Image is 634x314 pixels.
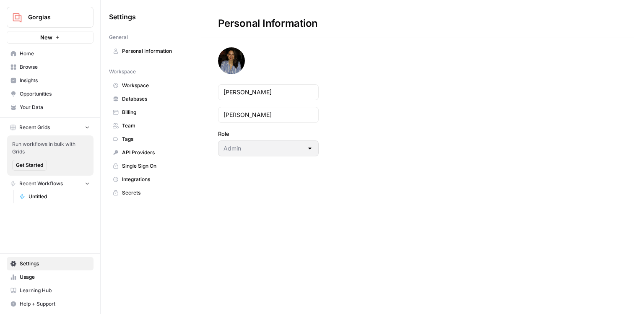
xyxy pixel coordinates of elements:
[7,47,94,60] a: Home
[109,68,136,75] span: Workspace
[19,180,63,187] span: Recent Workflows
[10,10,25,25] img: Gorgias Logo
[122,109,189,116] span: Billing
[20,300,90,308] span: Help + Support
[109,12,136,22] span: Settings
[12,140,88,156] span: Run workflows in bulk with Grids
[7,101,94,114] a: Your Data
[109,132,192,146] a: Tags
[109,186,192,200] a: Secrets
[109,119,192,132] a: Team
[7,297,94,311] button: Help + Support
[122,47,189,55] span: Personal Information
[28,13,79,21] span: Gorgias
[122,176,189,183] span: Integrations
[20,287,90,294] span: Learning Hub
[12,160,47,171] button: Get Started
[20,104,90,111] span: Your Data
[109,34,128,41] span: General
[7,74,94,87] a: Insights
[7,31,94,44] button: New
[20,50,90,57] span: Home
[7,284,94,297] a: Learning Hub
[122,122,189,130] span: Team
[20,90,90,98] span: Opportunities
[7,177,94,190] button: Recent Workflows
[16,190,94,203] a: Untitled
[109,146,192,159] a: API Providers
[109,44,192,58] a: Personal Information
[20,273,90,281] span: Usage
[122,95,189,103] span: Databases
[218,130,319,138] label: Role
[122,149,189,156] span: API Providers
[7,7,94,28] button: Workspace: Gorgias
[201,17,335,30] div: Personal Information
[40,33,52,42] span: New
[19,124,50,131] span: Recent Grids
[109,173,192,186] a: Integrations
[16,161,43,169] span: Get Started
[7,257,94,270] a: Settings
[122,82,189,89] span: Workspace
[122,189,189,197] span: Secrets
[20,260,90,267] span: Settings
[7,270,94,284] a: Usage
[109,159,192,173] a: Single Sign On
[109,79,192,92] a: Workspace
[109,92,192,106] a: Databases
[20,63,90,71] span: Browse
[7,87,94,101] a: Opportunities
[122,135,189,143] span: Tags
[109,106,192,119] a: Billing
[7,60,94,74] a: Browse
[20,77,90,84] span: Insights
[29,193,90,200] span: Untitled
[218,47,245,74] img: avatar
[122,162,189,170] span: Single Sign On
[7,121,94,134] button: Recent Grids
